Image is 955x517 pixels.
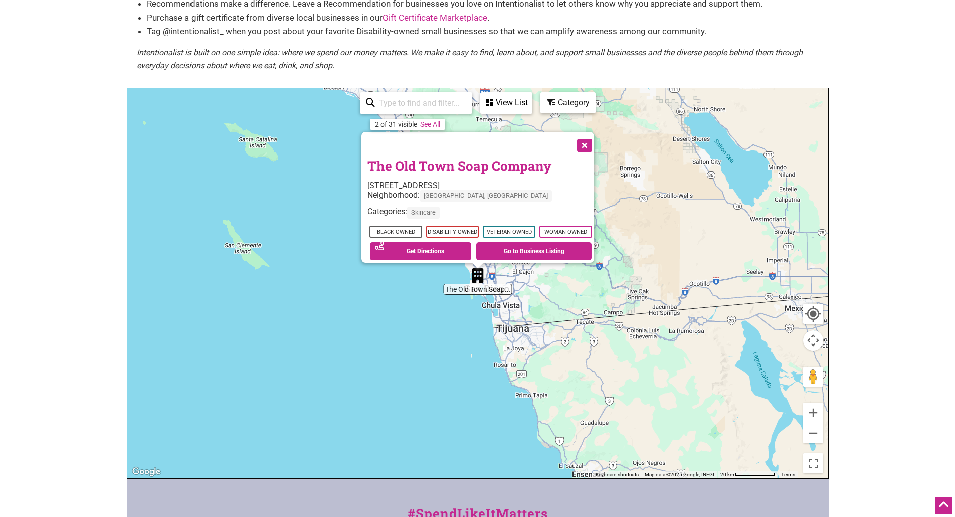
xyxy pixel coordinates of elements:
span: Woman-Owned [539,226,592,238]
div: 2 of 31 visible [375,120,417,128]
span: 20 km [720,472,734,477]
a: Get Directions [370,242,471,260]
li: Purchase a gift certificate from diverse local businesses in our . [147,11,819,25]
button: Toggle fullscreen view [802,453,824,474]
button: Zoom in [803,403,823,423]
a: Open this area in Google Maps (opens a new window) [130,465,163,478]
button: Close [571,132,596,157]
em: Intentionalist is built on one simple idea: where we spend our money matters. We make it easy to ... [137,48,803,70]
div: Type to search and filter [360,92,472,114]
button: Keyboard shortcuts [596,471,639,478]
a: Gift Certificate Marketplace [383,13,487,23]
div: View List [481,93,531,112]
button: Map camera controls [803,330,823,351]
input: Type to find and filter... [375,93,466,113]
span: Disability-Owned [426,226,479,238]
span: [GEOGRAPHIC_DATA], [GEOGRAPHIC_DATA] [420,190,552,202]
div: Scroll Back to Top [935,497,952,514]
span: Map data ©2025 Google, INEGI [645,472,714,477]
button: Drag Pegman onto the map to open Street View [803,367,823,387]
a: Go to Business Listing [476,242,592,260]
span: Skincare [407,207,440,219]
div: See a list of the visible businesses [480,92,532,114]
a: See All [420,120,440,128]
div: [STREET_ADDRESS] [367,181,594,190]
button: Zoom out [803,423,823,443]
div: Category [541,93,595,112]
div: Categories: [367,207,594,224]
span: Black-Owned [369,226,422,238]
div: Filter by category [540,92,596,113]
button: Map Scale: 20 km per 77 pixels [717,471,778,478]
div: The Old Town Soap Company [470,268,485,283]
div: Neighborhood: [367,190,594,207]
button: Your Location [803,304,823,324]
img: Google [130,465,163,478]
span: Veteran-Owned [483,226,535,238]
li: Tag @intentionalist_ when you post about your favorite Disability-owned small businesses so that ... [147,25,819,38]
a: Terms (opens in new tab) [781,472,795,477]
a: The Old Town Soap Company [367,157,551,175]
